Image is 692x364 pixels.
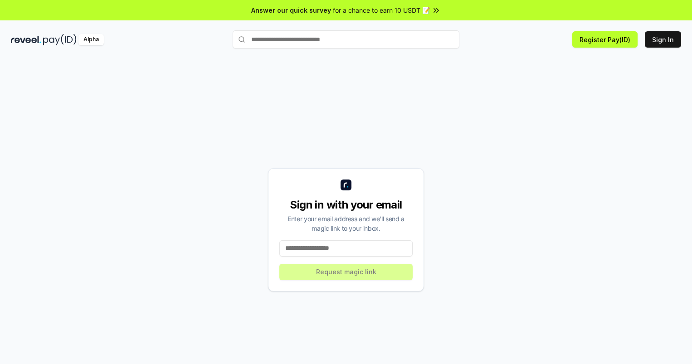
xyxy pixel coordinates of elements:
button: Register Pay(ID) [572,31,638,48]
div: Enter your email address and we’ll send a magic link to your inbox. [279,214,413,233]
img: logo_small [341,180,351,190]
img: pay_id [43,34,77,45]
div: Alpha [78,34,104,45]
img: reveel_dark [11,34,41,45]
span: Answer our quick survey [251,5,331,15]
span: for a chance to earn 10 USDT 📝 [333,5,430,15]
div: Sign in with your email [279,198,413,212]
button: Sign In [645,31,681,48]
